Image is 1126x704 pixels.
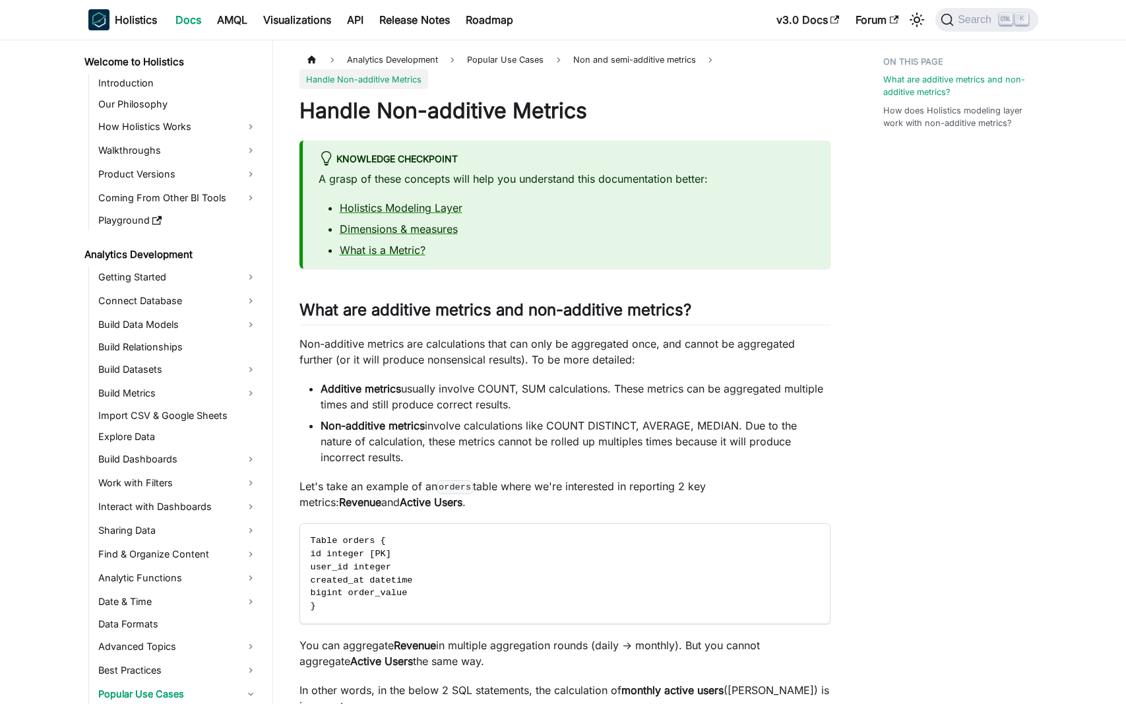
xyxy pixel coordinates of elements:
[567,50,703,69] span: Non and semi-additive metrics
[94,544,261,565] a: Find & Organize Content
[299,98,830,124] h1: Handle Non-additive Metrics
[94,211,261,230] a: Playground
[299,300,830,325] h2: What are additive metrics and non-additive metrics?
[883,104,1030,129] a: How does Holistics modeling layer work with non-additive metrics?
[94,496,261,517] a: Interact with Dashboards
[94,95,261,113] a: Our Philosophy
[94,472,261,494] a: Work with Filters
[340,201,462,214] a: Holistics Modeling Layer
[94,140,261,161] a: Walkthroughs
[94,314,261,335] a: Build Data Models
[311,549,391,559] span: id integer [PK]
[94,164,261,185] a: Product Versions
[94,428,261,446] a: Explore Data
[94,290,261,311] a: Connect Database
[94,591,261,612] a: Date & Time
[88,9,109,30] img: Holistics
[340,222,458,236] a: Dimensions & measures
[168,9,209,30] a: Docs
[350,655,413,668] strong: Active Users
[1015,13,1028,25] kbd: K
[94,636,261,657] a: Advanced Topics
[883,73,1030,98] a: What are additive metrics and non-additive metrics?
[94,567,261,589] a: Analytic Functions
[311,562,391,572] span: user_id integer
[340,243,425,257] a: What is a Metric?
[94,615,261,633] a: Data Formats
[321,418,830,465] li: involve calculations like COUNT DISTINCT, AVERAGE, MEDIAN. Due to the nature of calculation, thes...
[311,588,408,598] span: bigint order_value
[75,40,273,704] nav: Docs sidebar
[935,8,1038,32] button: Search (Ctrl+K)
[299,69,428,88] span: Handle Non-additive Metrics
[94,406,261,425] a: Import CSV & Google Sheets
[340,50,445,69] span: Analytics Development
[94,116,261,137] a: How Holistics Works
[437,480,473,494] code: orders
[88,9,157,30] a: HolisticsHolistics
[621,684,724,697] strong: monthly active users
[321,419,425,432] strong: Non-additive metrics
[339,496,381,509] strong: Revenue
[94,338,261,356] a: Build Relationships
[371,9,458,30] a: Release Notes
[94,520,261,541] a: Sharing Data
[94,449,261,470] a: Build Dashboards
[311,601,316,611] span: }
[94,187,261,208] a: Coming From Other BI Tools
[768,9,848,30] a: v3.0 Docs
[94,267,261,288] a: Getting Started
[458,9,521,30] a: Roadmap
[94,383,261,404] a: Build Metrics
[321,381,830,412] li: usually involve COUNT, SUM calculations. These metrics can be aggregated multiple times and still...
[311,575,413,585] span: created_at datetime
[460,50,550,69] span: Popular Use Cases
[94,359,261,380] a: Build Datasets
[311,536,386,546] span: Table orders {
[394,639,436,652] strong: Revenue
[255,9,339,30] a: Visualizations
[906,9,927,30] button: Switch between dark and light mode (currently light mode)
[80,245,261,264] a: Analytics Development
[339,9,371,30] a: API
[299,637,830,669] p: You can aggregate in multiple aggregation rounds (daily → monthly). But you cannot aggregate the ...
[319,151,815,168] div: Knowledge Checkpoint
[299,50,830,89] nav: Breadcrumbs
[954,14,999,26] span: Search
[94,74,261,92] a: Introduction
[94,660,261,681] a: Best Practices
[848,9,906,30] a: Forum
[80,53,261,71] a: Welcome to Holistics
[299,50,325,69] a: Home page
[321,382,401,395] strong: Additive metrics
[299,478,830,510] p: Let's take an example of an table where we're interested in reporting 2 key metrics: and .
[299,336,830,368] p: Non-additive metrics are calculations that can only be aggregated once, and cannot be aggregated ...
[115,12,157,28] b: Holistics
[209,9,255,30] a: AMQL
[400,496,462,509] strong: Active Users
[319,171,815,187] p: A grasp of these concepts will help you understand this documentation better:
